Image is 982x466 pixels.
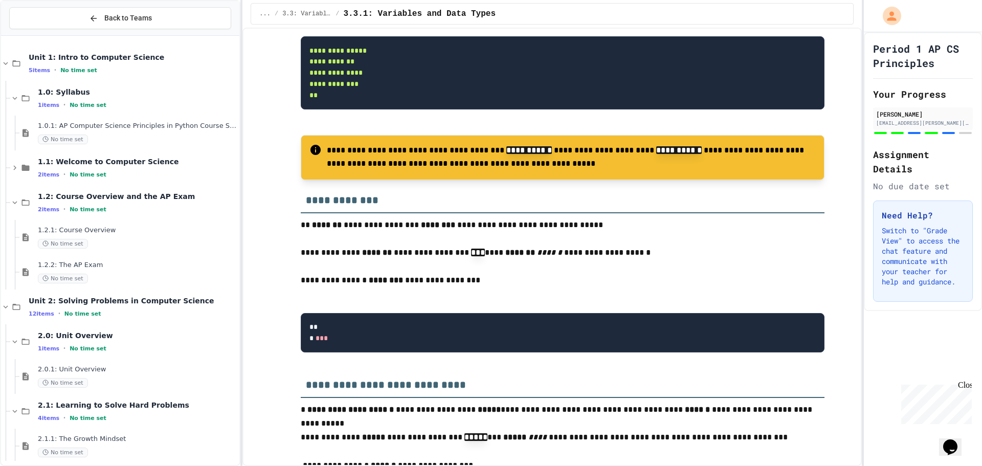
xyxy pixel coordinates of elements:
[63,414,65,422] span: •
[38,345,59,352] span: 1 items
[275,10,278,18] span: /
[38,192,237,201] span: 1.2: Course Overview and the AP Exam
[38,378,88,388] span: No time set
[38,87,237,97] span: 1.0: Syllabus
[63,344,65,352] span: •
[38,239,88,249] span: No time set
[64,310,101,317] span: No time set
[873,180,973,192] div: No due date set
[38,122,237,130] span: 1.0.1: AP Computer Science Principles in Python Course Syllabus
[70,345,106,352] span: No time set
[876,119,970,127] div: [EMAIL_ADDRESS][PERSON_NAME][PERSON_NAME][DOMAIN_NAME]
[38,171,59,178] span: 2 items
[38,226,237,235] span: 1.2.1: Course Overview
[63,205,65,213] span: •
[70,102,106,108] span: No time set
[38,157,237,166] span: 1.1: Welcome to Computer Science
[70,415,106,421] span: No time set
[38,102,59,108] span: 1 items
[29,296,237,305] span: Unit 2: Solving Problems in Computer Science
[873,41,973,70] h1: Period 1 AP CS Principles
[38,331,237,340] span: 2.0: Unit Overview
[38,365,237,374] span: 2.0.1: Unit Overview
[104,13,152,24] span: Back to Teams
[9,7,231,29] button: Back to Teams
[872,4,904,28] div: My Account
[60,67,97,74] span: No time set
[882,209,964,221] h3: Need Help?
[38,261,237,270] span: 1.2.2: The AP Exam
[282,10,331,18] span: 3.3: Variables and Data Types
[58,309,60,318] span: •
[38,401,237,410] span: 2.1: Learning to Solve Hard Problems
[876,109,970,119] div: [PERSON_NAME]
[63,170,65,179] span: •
[38,274,88,283] span: No time set
[70,171,106,178] span: No time set
[29,53,237,62] span: Unit 1: Intro to Computer Science
[29,310,54,317] span: 12 items
[38,206,59,213] span: 2 items
[38,415,59,421] span: 4 items
[336,10,339,18] span: /
[29,67,50,74] span: 5 items
[873,147,973,176] h2: Assignment Details
[38,135,88,144] span: No time set
[54,66,56,74] span: •
[897,381,972,424] iframe: chat widget
[38,435,237,443] span: 2.1.1: The Growth Mindset
[63,101,65,109] span: •
[882,226,964,287] p: Switch to "Grade View" to access the chat feature and communicate with your teacher for help and ...
[873,87,973,101] h2: Your Progress
[259,10,271,18] span: ...
[939,425,972,456] iframe: chat widget
[4,4,71,65] div: Chat with us now!Close
[70,206,106,213] span: No time set
[343,8,496,20] span: 3.3.1: Variables and Data Types
[38,448,88,457] span: No time set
